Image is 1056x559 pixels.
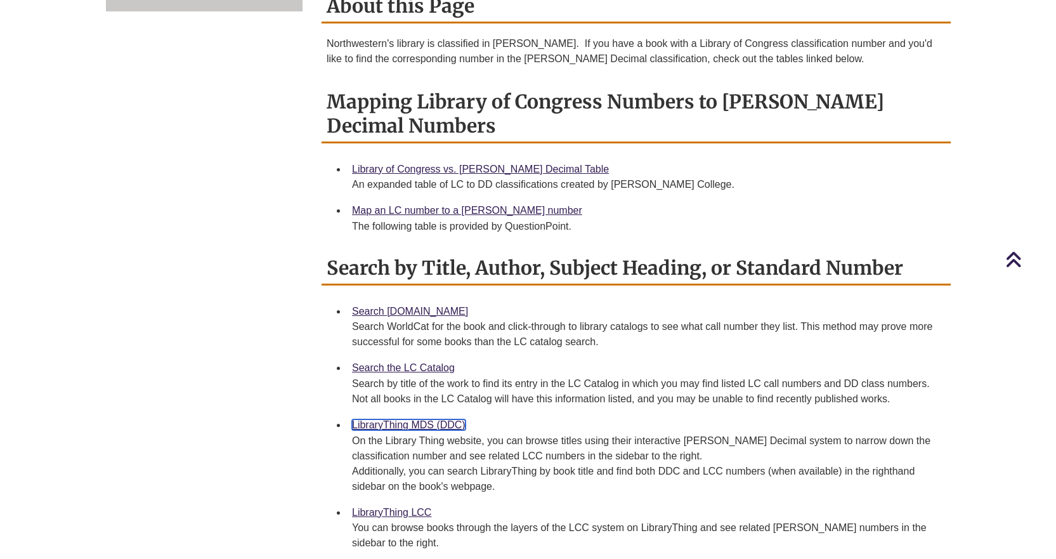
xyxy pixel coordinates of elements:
[327,36,946,67] p: Northwestern's library is classified in [PERSON_NAME]. If you have a book with a Library of Congr...
[352,362,455,373] a: Search the LC Catalog
[322,86,951,143] h2: Mapping Library of Congress Numbers to [PERSON_NAME] Decimal Numbers
[352,205,582,216] a: Map an LC number to a [PERSON_NAME] number
[352,419,466,430] a: LibraryThing MDS (DDC)
[352,164,609,174] a: Library of Congress vs. [PERSON_NAME] Decimal Table
[352,433,941,494] div: On the Library Thing website, you can browse titles using their interactive [PERSON_NAME] Decimal...
[352,319,941,350] div: Search WorldCat for the book and click-through to library catalogs to see what call number they l...
[352,306,468,317] a: Search [DOMAIN_NAME]
[352,520,941,551] div: You can browse books through the layers of the LCC system on LibraryThing and see related [PERSON...
[1005,251,1053,268] a: Back to Top
[352,177,941,192] div: An expanded table of LC to DD classifications created by [PERSON_NAME] College.
[352,376,941,407] div: Search by title of the work to find its entry in the LC Catalog in which you may find listed LC c...
[322,252,951,286] h2: Search by Title, Author, Subject Heading, or Standard Number
[352,219,941,234] div: The following table is provided by QuestionPoint.
[352,507,431,518] a: LibraryThing LCC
